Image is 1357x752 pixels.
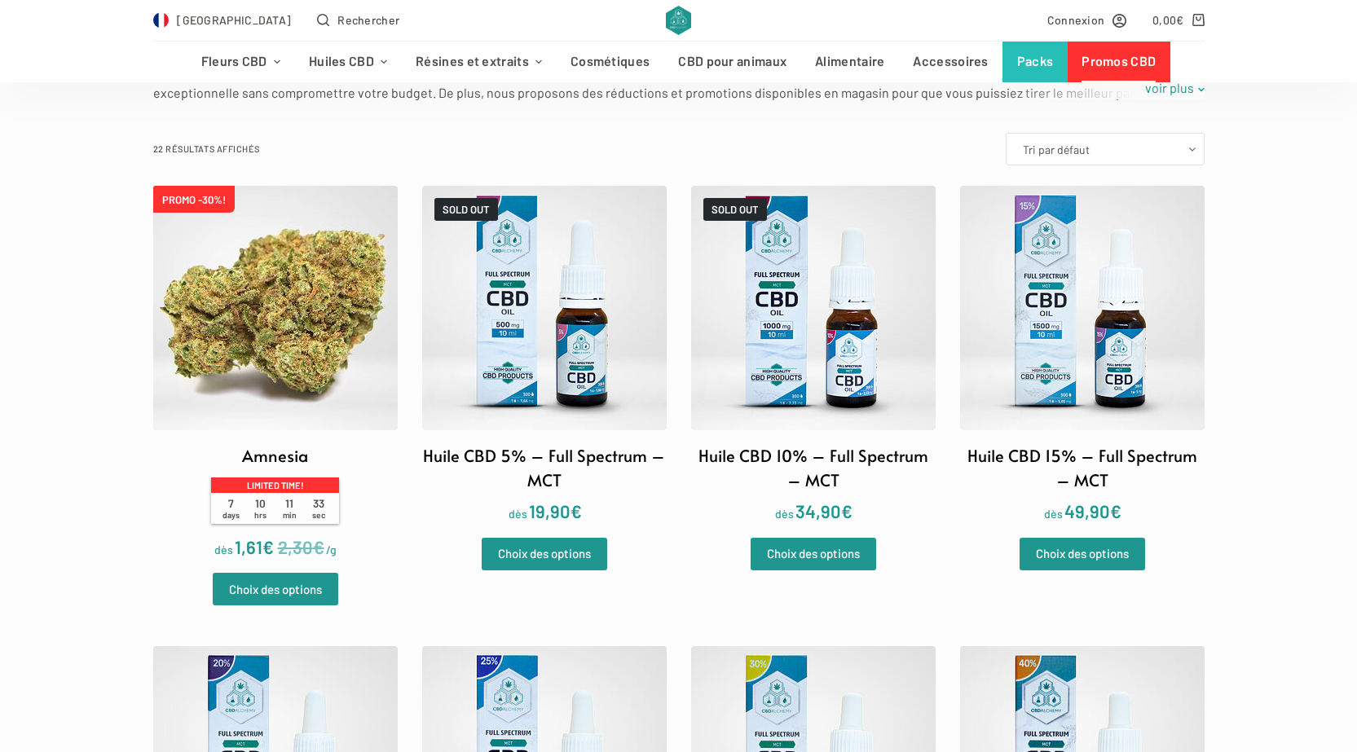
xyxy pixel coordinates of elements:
span: 7 [217,497,246,521]
a: Huiles CBD [294,42,401,82]
a: Sélectionner les options pour “Huile CBD 15% – Full Spectrum – MCT” [1020,538,1145,570]
a: Résines et extraits [402,42,557,82]
a: Accessoires [899,42,1002,82]
span: Connexion [1047,11,1105,29]
img: CBD Alchemy [666,6,691,35]
span: € [841,500,853,521]
img: FR Flag [153,12,170,29]
span: days [222,510,240,520]
h2: Huile CBD 5% – Full Spectrum – MCT [422,443,667,492]
bdi: 49,90 [1064,500,1121,521]
h2: Huile CBD 15% – Full Spectrum – MCT [960,443,1205,492]
a: Huile CBD 15% – Full Spectrum – MCT dès49,90€ [960,186,1205,526]
span: [GEOGRAPHIC_DATA] [177,11,291,29]
h2: Huile CBD 10% – Full Spectrum – MCT [691,443,936,492]
a: Alimentaire [801,42,899,82]
span: dès [509,507,527,521]
span: 11 [275,497,305,521]
span: € [1110,500,1121,521]
span: € [571,500,582,521]
span: hrs [254,510,267,520]
span: € [313,536,324,557]
p: Limited time! [211,477,338,492]
a: Sélectionner les options pour “Huile CBD 10% – Full Spectrum – MCT” [751,538,876,570]
bdi: 1,61 [235,536,274,557]
a: Fleurs CBD [187,42,294,82]
span: dès [775,507,794,521]
a: PROMO -30%! Amnesia Limited time! 7days 10hrs 11min 33sec dès 1,61€/g [153,186,398,561]
bdi: 19,90 [529,500,582,521]
a: Packs [1002,42,1068,82]
a: voir plus [1135,77,1205,99]
h2: Amnesia [242,443,308,468]
span: /g [326,543,337,556]
span: PROMO -30%! [153,186,235,213]
select: Commande [1006,133,1205,165]
span: 33 [304,497,333,521]
a: Select Country [153,11,292,29]
span: min [283,510,297,520]
p: 22 résultats affichés [153,142,261,156]
a: Sélectionner les options pour “Amnesia” [213,573,338,605]
a: Promos CBD [1068,42,1170,82]
span: € [262,536,274,557]
a: Sélectionner les options pour “Huile CBD 5% – Full Spectrum – MCT” [482,538,607,570]
a: SOLD OUTHuile CBD 5% – Full Spectrum – MCT dès19,90€ [422,186,667,526]
span: € [1176,13,1183,27]
a: SOLD OUTHuile CBD 10% – Full Spectrum – MCT dès34,90€ [691,186,936,526]
bdi: 34,90 [795,500,853,521]
bdi: 2,30 [278,536,324,557]
bdi: 0,00 [1152,13,1184,27]
button: Ouvrir le formulaire de recherche [317,11,399,29]
a: CBD pour animaux [664,42,801,82]
nav: Menu d’en-tête [187,42,1170,82]
span: SOLD OUT [703,198,767,221]
span: sec [312,510,325,520]
a: Connexion [1047,11,1127,29]
span: Rechercher [337,11,399,29]
span: 10 [246,497,275,521]
span: SOLD OUT [434,198,498,221]
a: Cosmétiques [557,42,664,82]
p: Notre sélection d’offres CBD comprend une large gamme de produits, des fleurs de CBD aux huiles e... [153,61,1205,125]
span: dès [214,543,233,556]
span: dès [1044,507,1063,521]
a: Panier d’achat [1152,11,1204,29]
